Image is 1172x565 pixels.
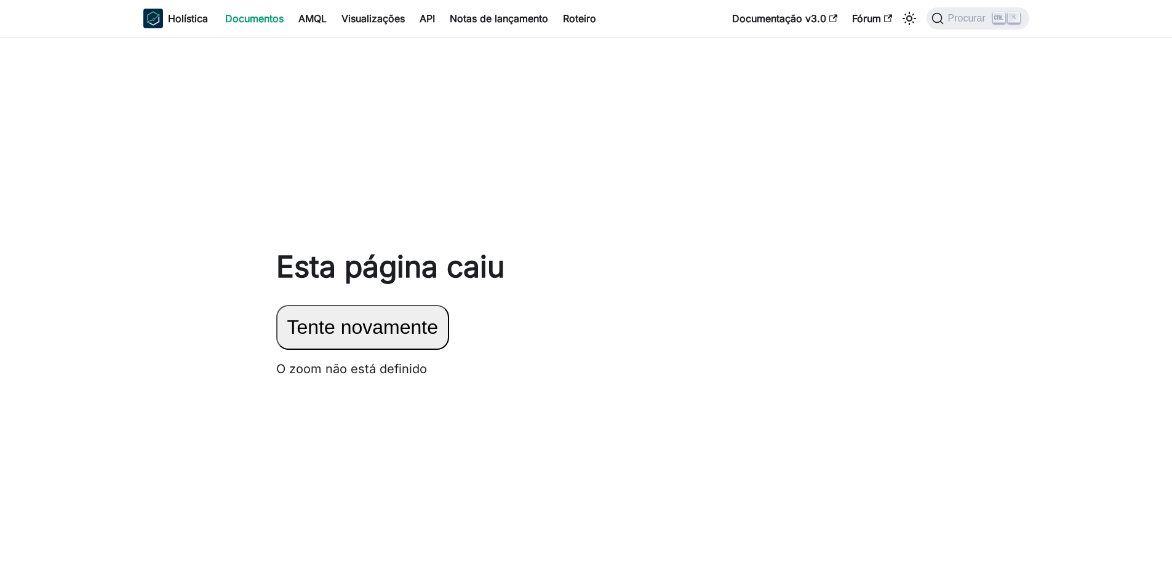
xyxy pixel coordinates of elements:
img: Holística [143,9,163,28]
button: Tente novamente [276,305,450,350]
button: Alternar entre o modo escuro e o modo claro (atualmente modo claro) [899,9,919,28]
a: Fórum [845,9,899,28]
font: Documentação v3.0 [732,12,826,25]
font: O zoom não está definido [276,362,427,376]
font: Tente novamente [287,316,439,338]
font: Visualizações [341,12,405,25]
button: Pesquisar (Ctrl+K) [927,7,1029,30]
font: AMQL [298,12,327,25]
font: Procurar [947,13,985,23]
a: Roteiro [556,9,604,28]
a: Notas de lançamento [442,9,556,28]
font: API [420,12,435,25]
font: Esta página caiu [276,248,504,285]
a: HolísticaHolísticaHolística [143,9,208,28]
font: Fórum [852,12,881,25]
font: Documentos [225,12,284,25]
a: Visualizações [334,9,412,28]
a: AMQL [291,9,334,28]
font: Notas de lançamento [450,12,548,25]
a: Documentação v3.0 [725,9,845,28]
a: Documentos [218,9,291,28]
font: Roteiro [563,12,596,25]
kbd: K [1008,12,1020,23]
a: API [412,9,442,28]
font: Holística [168,12,208,25]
